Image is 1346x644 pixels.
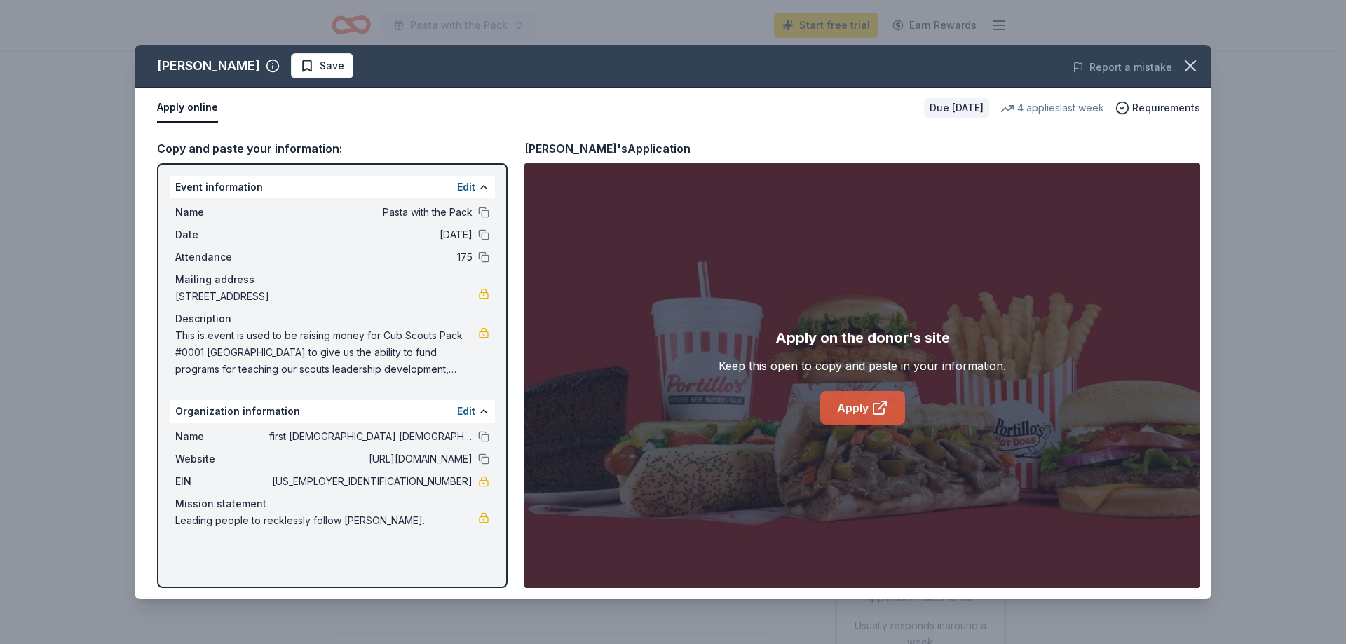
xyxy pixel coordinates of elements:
[175,473,269,490] span: EIN
[170,400,495,423] div: Organization information
[269,451,473,467] span: [URL][DOMAIN_NAME]
[170,176,495,198] div: Event information
[175,428,269,445] span: Name
[1000,100,1104,116] div: 4 applies last week
[524,139,691,158] div: [PERSON_NAME]'s Application
[269,204,473,221] span: Pasta with the Pack
[457,179,475,196] button: Edit
[719,357,1006,374] div: Keep this open to copy and paste in your information.
[157,139,508,158] div: Copy and paste your information:
[1073,59,1172,76] button: Report a mistake
[175,249,269,266] span: Attendance
[269,249,473,266] span: 175
[269,428,473,445] span: first [DEMOGRAPHIC_DATA] [DEMOGRAPHIC_DATA] [GEOGRAPHIC_DATA]
[1132,100,1200,116] span: Requirements
[175,451,269,467] span: Website
[175,204,269,221] span: Name
[175,288,478,305] span: [STREET_ADDRESS]
[457,403,475,420] button: Edit
[291,53,353,78] button: Save
[924,98,989,118] div: Due [DATE]
[320,57,344,74] span: Save
[175,226,269,243] span: Date
[820,391,905,425] a: Apply
[269,226,473,243] span: [DATE]
[175,327,478,378] span: This is event is used to be raising money for Cub Scouts Pack #0001 [GEOGRAPHIC_DATA] to give us ...
[175,512,478,529] span: Leading people to recklessly follow [PERSON_NAME].
[269,473,473,490] span: [US_EMPLOYER_IDENTIFICATION_NUMBER]
[157,55,260,77] div: [PERSON_NAME]
[1115,100,1200,116] button: Requirements
[175,495,489,512] div: Mission statement
[157,93,218,123] button: Apply online
[775,327,950,349] div: Apply on the donor's site
[175,271,489,288] div: Mailing address
[175,310,489,327] div: Description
